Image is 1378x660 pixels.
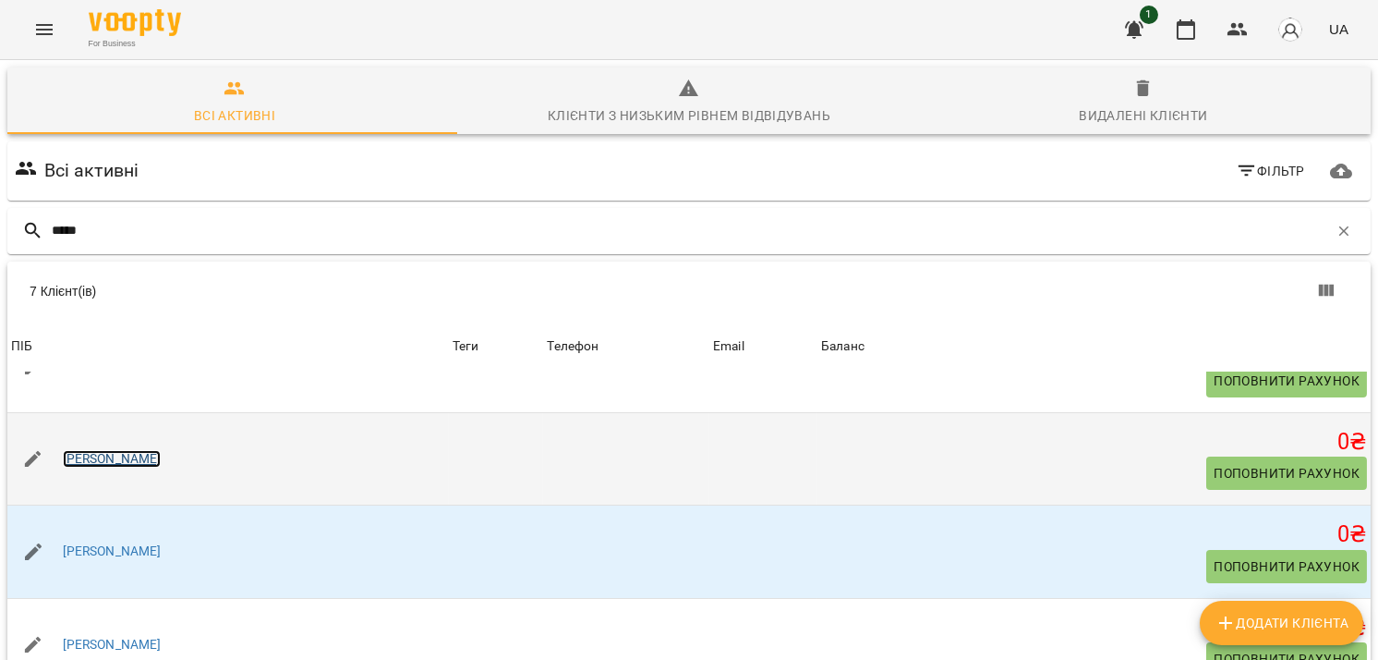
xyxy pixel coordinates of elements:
[1206,364,1367,397] button: Поповнити рахунок
[547,336,598,358] div: Телефон
[63,450,162,469] a: [PERSON_NAME]
[547,336,705,358] span: Телефон
[7,262,1371,321] div: Table Toolbar
[1329,19,1348,39] span: UA
[548,104,830,127] div: Клієнти з низьким рівнем відвідувань
[22,7,66,52] button: Menu
[547,336,598,358] div: Sort
[194,104,275,127] div: Всі активні
[1140,6,1158,24] span: 1
[11,336,445,358] span: ПІБ
[1304,269,1348,313] button: Показати колонки
[89,38,181,50] span: For Business
[821,428,1367,457] h5: 0 ₴
[713,336,814,358] span: Email
[1228,154,1312,188] button: Фільтр
[821,520,1367,549] h5: 0 ₴
[1215,612,1348,634] span: Додати клієнта
[1079,104,1207,127] div: Видалені клієнти
[44,156,139,185] h6: Всі активні
[1214,556,1360,578] span: Поповнити рахунок
[1214,370,1360,392] span: Поповнити рахунок
[713,336,744,358] div: Email
[89,9,181,36] img: Voopty Logo
[63,543,162,561] a: [PERSON_NAME]
[821,614,1367,642] h5: 0 ₴
[1206,550,1367,583] button: Поповнити рахунок
[11,336,32,358] div: ПІБ
[30,282,700,300] div: 7 Клієнт(ів)
[11,336,32,358] div: Sort
[1322,12,1356,46] button: UA
[1200,601,1363,645] button: Додати клієнта
[1236,160,1305,182] span: Фільтр
[1277,17,1303,43] img: avatar_s.png
[1206,457,1367,490] button: Поповнити рахунок
[453,336,540,358] div: Теги
[1214,462,1360,484] span: Поповнити рахунок
[63,636,162,654] a: [PERSON_NAME]
[821,336,1367,358] span: Баланс
[821,336,864,358] div: Sort
[713,336,744,358] div: Sort
[821,336,864,358] div: Баланс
